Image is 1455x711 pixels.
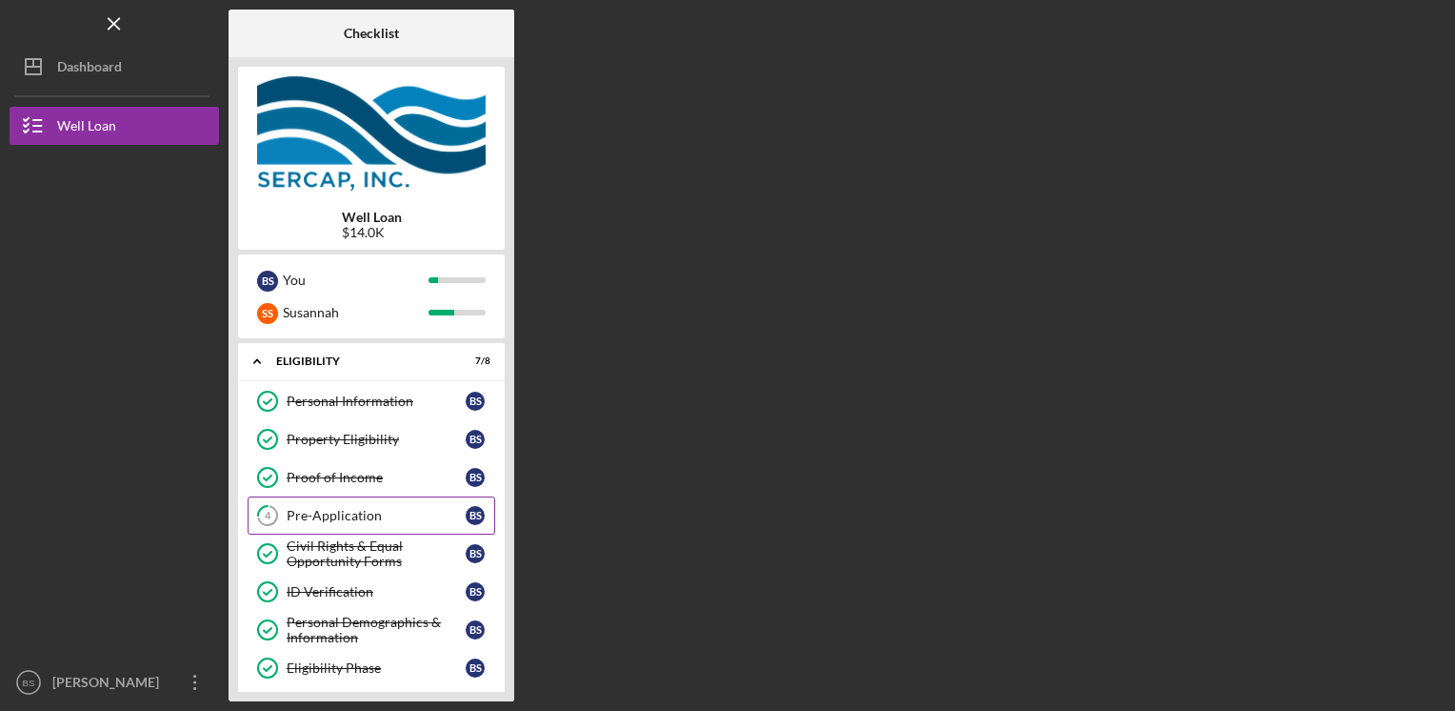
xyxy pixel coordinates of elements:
div: Personal Information [287,394,466,409]
div: B S [466,620,485,640]
div: B S [466,659,485,678]
div: 7 / 8 [456,355,490,367]
div: B S [466,544,485,563]
tspan: 4 [265,510,271,522]
div: Dashboard [57,48,122,91]
div: Well Loan [57,107,116,150]
img: Product logo [238,76,505,191]
div: Personal Demographics & Information [287,615,466,645]
div: Civil Rights & Equal Opportunity Forms [287,538,466,569]
div: $14.0K [342,225,402,240]
div: Property Eligibility [287,432,466,447]
text: BS [23,678,35,688]
div: S S [257,303,278,324]
div: Proof of Income [287,470,466,485]
a: Personal InformationBS [248,382,495,420]
a: Civil Rights & Equal Opportunity FormsBS [248,535,495,573]
button: Dashboard [10,48,219,86]
b: Well Loan [342,210,402,225]
div: ID Verification [287,584,466,599]
div: [PERSON_NAME] [48,663,171,706]
div: B S [257,271,278,292]
a: Property EligibilityBS [248,420,495,458]
a: Proof of IncomeBS [248,458,495,497]
div: Eligibility Phase [287,660,466,676]
a: Eligibility PhaseBS [248,649,495,687]
button: BS[PERSON_NAME] [10,663,219,701]
a: Personal Demographics & InformationBS [248,611,495,649]
a: 4Pre-ApplicationBS [248,497,495,535]
div: B S [466,582,485,601]
div: Pre-Application [287,508,466,523]
div: Eligibility [276,355,443,367]
div: B S [466,468,485,487]
div: B S [466,392,485,411]
button: Well Loan [10,107,219,145]
div: B S [466,506,485,525]
div: B S [466,430,485,449]
div: Susannah [283,296,429,329]
b: Checklist [344,26,399,41]
div: You [283,264,429,296]
a: ID VerificationBS [248,573,495,611]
